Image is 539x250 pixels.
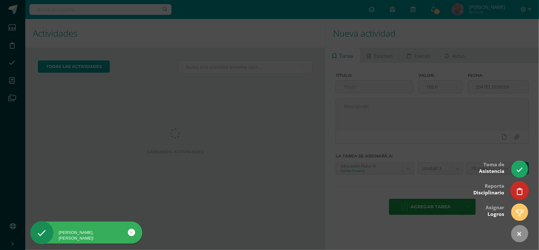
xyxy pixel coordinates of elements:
[479,168,504,174] span: Asistencia
[473,179,504,199] div: Reporte
[30,230,142,241] div: [PERSON_NAME], [PERSON_NAME]!
[473,189,504,196] span: Disciplinario
[479,157,504,178] div: Toma de
[488,211,504,217] span: Logros
[486,200,504,221] div: Asignar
